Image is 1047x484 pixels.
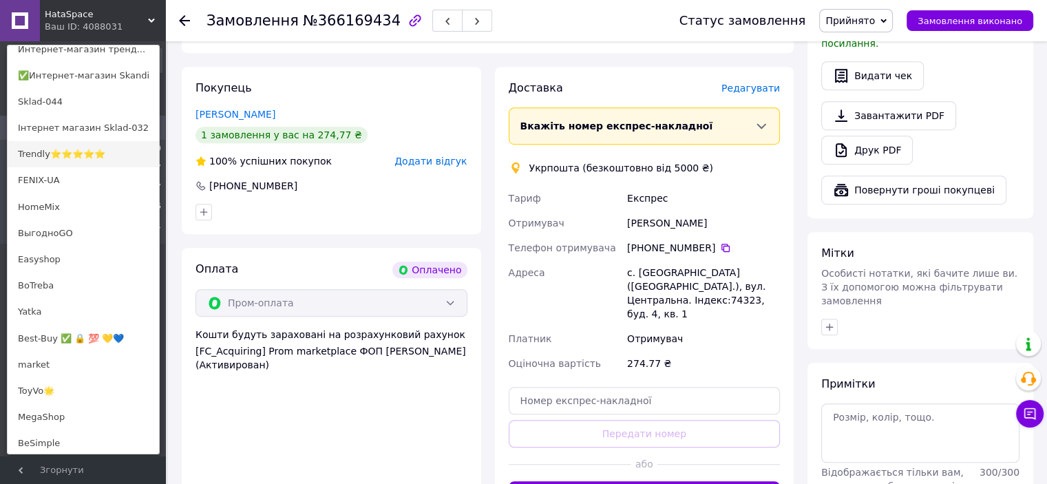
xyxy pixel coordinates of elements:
[624,260,783,326] div: с. [GEOGRAPHIC_DATA] ([GEOGRAPHIC_DATA].), вул. Центральна. Індекс:74323, буд. 4, кв. 1
[8,273,159,299] a: BoTreba
[195,262,238,275] span: Оплата
[195,344,467,372] div: [FC_Acquiring] Prom marketplace ФОП [PERSON_NAME] (Активирован)
[624,351,783,376] div: 274.77 ₴
[980,467,1019,478] span: 300 / 300
[8,141,159,167] a: Trendly⭐⭐⭐⭐⭐
[509,333,552,344] span: Платник
[8,430,159,456] a: BeSimple
[526,161,717,175] div: Укрпошта (безкоштовно від 5000 ₴)
[195,127,368,143] div: 1 замовлення у вас на 274,77 ₴
[8,115,159,141] a: Інтернет магазин Sklad-032
[392,262,467,278] div: Оплачено
[509,387,781,414] input: Номер експрес-накладної
[631,457,657,471] span: або
[821,101,956,130] a: Завантажити PDF
[821,61,924,90] button: Видати чек
[45,8,148,21] span: HataSpace
[8,326,159,352] a: Best-Buy ✅ 🔒 💯 💛💙
[821,136,913,165] a: Друк PDF
[195,81,252,94] span: Покупець
[520,120,713,131] span: Вкажіть номер експрес-накладної
[394,156,467,167] span: Додати відгук
[209,156,237,167] span: 100%
[208,179,299,193] div: [PHONE_NUMBER]
[509,267,545,278] span: Адреса
[907,10,1033,31] button: Замовлення виконано
[509,358,601,369] span: Оціночна вартість
[195,154,332,168] div: успішних покупок
[8,352,159,378] a: market
[821,176,1006,204] button: Повернути гроші покупцеві
[195,328,467,372] div: Кошти будуть зараховані на розрахунковий рахунок
[679,14,806,28] div: Статус замовлення
[8,63,159,89] a: ✅Интернет-магазин Skandi
[45,21,103,33] div: Ваш ID: 4088031
[8,167,159,193] a: FENIX-UA
[627,241,780,255] div: [PHONE_NUMBER]
[825,15,875,26] span: Прийнято
[918,16,1022,26] span: Замовлення виконано
[8,299,159,325] a: Yatka
[8,378,159,404] a: ToyVo🌟
[821,377,875,390] span: Примітки
[624,326,783,351] div: Отримувач
[509,242,616,253] span: Телефон отримувача
[821,246,854,260] span: Мітки
[821,268,1017,306] span: Особисті нотатки, які бачите лише ви. З їх допомогою можна фільтрувати замовлення
[8,194,159,220] a: HomeMix
[1016,400,1044,428] button: Чат з покупцем
[624,211,783,235] div: [PERSON_NAME]
[509,81,563,94] span: Доставка
[509,218,564,229] span: Отримувач
[195,109,275,120] a: [PERSON_NAME]
[8,220,159,246] a: ВыгодноGO
[8,246,159,273] a: Easyshop
[207,12,299,29] span: Замовлення
[509,193,541,204] span: Тариф
[8,89,159,115] a: Sklad-044
[179,14,190,28] div: Повернутися назад
[721,83,780,94] span: Редагувати
[624,186,783,211] div: Експрес
[8,404,159,430] a: MegaShop
[303,12,401,29] span: №366169434
[821,10,1015,49] span: У вас є 29 днів, щоб відправити запит на відгук покупцеві, скопіювавши посилання.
